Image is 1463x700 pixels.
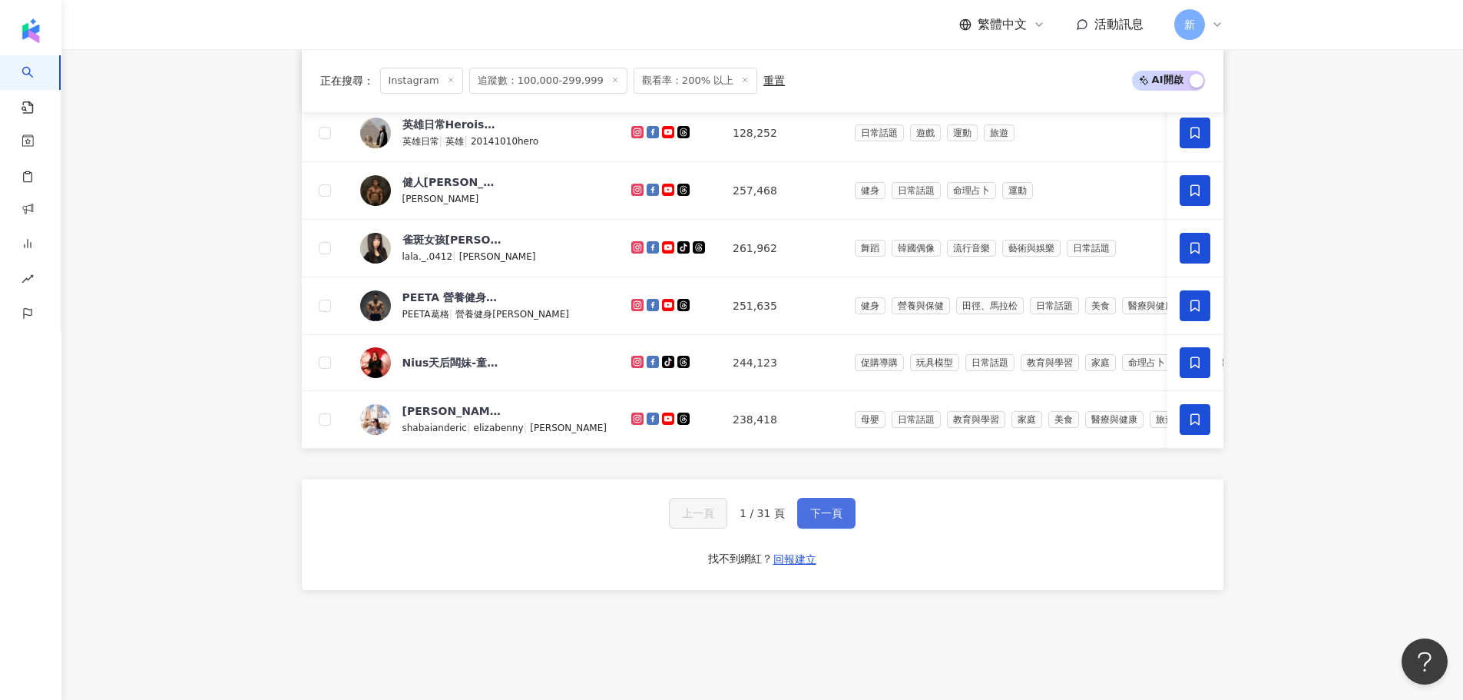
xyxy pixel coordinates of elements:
[402,355,502,370] div: Nius天后闆妹-童裝、女裝、美妝保養保養
[1085,297,1116,314] span: 美食
[360,232,607,264] a: KOL Avatar雀斑女孩[PERSON_NAME]lala._.0412|[PERSON_NAME]
[360,404,391,435] img: KOL Avatar
[524,421,531,433] span: |
[708,552,773,567] div: 找不到網紅？
[530,423,607,433] span: [PERSON_NAME]
[464,134,471,147] span: |
[763,75,785,87] div: 重置
[720,220,842,277] td: 261,962
[1122,354,1171,371] span: 命理占卜
[1094,17,1144,32] span: 活動訊息
[18,18,43,43] img: logo icon
[445,136,464,147] span: 英雄
[634,68,757,94] span: 觀看率：200% 以上
[892,240,941,257] span: 韓國偶像
[892,182,941,199] span: 日常話題
[360,175,391,206] img: KOL Avatar
[720,162,842,220] td: 257,468
[1184,16,1195,33] span: 新
[910,354,959,371] span: 玩具模型
[947,124,978,141] span: 運動
[467,421,474,433] span: |
[360,347,607,378] a: KOL AvatarNius天后闆妹-童裝、女裝、美妝保養保養
[360,233,391,264] img: KOL Avatar
[669,498,727,529] button: 上一頁
[449,307,456,320] span: |
[474,423,524,433] span: elizabenny
[855,240,885,257] span: 舞蹈
[402,290,502,305] div: PEETA 營養健身葛格
[455,309,569,320] span: 營養健身[PERSON_NAME]
[439,134,446,147] span: |
[402,117,502,132] div: 英雄日常Heroisme
[452,250,459,262] span: |
[402,174,502,190] div: 健人[PERSON_NAME]
[947,240,996,257] span: 流行音樂
[855,354,904,371] span: 促購導購
[1011,411,1042,428] span: 家庭
[402,194,479,204] span: [PERSON_NAME]
[469,68,627,94] span: 追蹤數：100,000-299,999
[720,391,842,449] td: 238,418
[855,124,904,141] span: 日常話題
[773,553,816,566] span: 回報建立
[978,16,1027,33] span: 繁體中文
[402,251,453,262] span: lala._.0412
[720,105,842,162] td: 128,252
[797,498,856,529] button: 下一頁
[1021,354,1079,371] span: 教育與學習
[402,136,439,147] span: 英雄日常
[740,507,785,519] span: 1 / 31 頁
[1030,297,1079,314] span: 日常話題
[965,354,1015,371] span: 日常話題
[360,347,391,378] img: KOL Avatar
[471,136,538,147] span: 20141010hero
[855,182,885,199] span: 健身
[1048,411,1079,428] span: 美食
[1085,354,1116,371] span: 家庭
[956,297,1024,314] span: 田徑、馬拉松
[360,290,607,322] a: KOL AvatarPEETA 營養健身葛格PEETA葛格|營養健身[PERSON_NAME]
[1085,411,1144,428] span: 醫療與健康
[892,411,941,428] span: 日常話題
[22,264,34,298] span: rise
[380,68,463,94] span: Instagram
[1402,639,1448,685] iframe: Help Scout Beacon - Open
[773,547,817,572] button: 回報建立
[810,507,842,519] span: 下一頁
[1150,411,1180,428] span: 旅遊
[360,174,607,207] a: KOL Avatar健人[PERSON_NAME][PERSON_NAME]
[402,309,449,320] span: PEETA葛格
[855,297,885,314] span: 健身
[360,117,607,149] a: KOL Avatar英雄日常Heroisme英雄日常|英雄|20141010hero
[22,55,52,115] a: search
[947,182,996,199] span: 命理占卜
[720,277,842,335] td: 251,635
[360,118,391,148] img: KOL Avatar
[984,124,1015,141] span: 旅遊
[360,290,391,321] img: KOL Avatar
[1002,182,1033,199] span: 運動
[1002,240,1061,257] span: 藝術與娛樂
[402,403,502,419] div: [PERSON_NAME]
[892,297,950,314] span: 營養與保健
[1067,240,1116,257] span: 日常話題
[402,232,502,247] div: 雀斑女孩[PERSON_NAME]
[459,251,536,262] span: [PERSON_NAME]
[1122,297,1180,314] span: 醫療與健康
[402,423,467,433] span: shabaianderic
[947,411,1005,428] span: 教育與學習
[910,124,941,141] span: 遊戲
[720,335,842,391] td: 244,123
[320,75,374,87] span: 正在搜尋 ：
[360,403,607,436] a: KOL Avatar[PERSON_NAME]shabaianderic|elizabenny|[PERSON_NAME]
[855,411,885,428] span: 母嬰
